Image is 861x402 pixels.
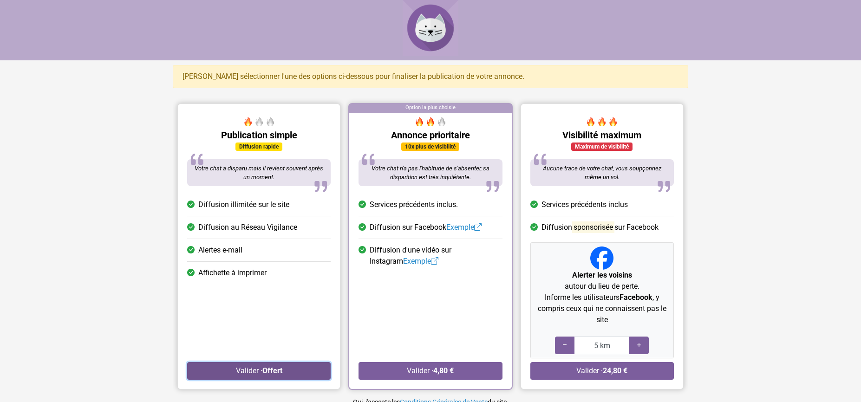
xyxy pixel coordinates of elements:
button: Valider ·24,80 € [530,362,674,380]
span: Services précédents inclus. [370,199,458,210]
div: [PERSON_NAME] sélectionner l'une des options ci-dessous pour finaliser la publication de votre an... [173,65,688,88]
strong: Facebook [620,293,652,302]
span: Votre chat a disparu mais il revient souvent après un moment. [195,165,323,181]
span: Diffusion d'une vidéo sur Instagram [370,245,502,267]
span: Diffusion sur Facebook [370,222,482,233]
span: Services précédents inclus [541,199,628,210]
img: Facebook [590,246,613,270]
mark: sponsorisée [572,221,614,233]
div: 10x plus de visibilité [401,143,459,151]
span: Aucune trace de votre chat, vous soupçonnez même un vol. [543,165,661,181]
strong: Alerter les voisins [572,271,632,279]
a: Exemple [446,223,482,232]
div: Maximum de visibilité [571,143,633,151]
span: Diffusion illimitée sur le site [198,199,289,210]
a: Exemple [403,257,438,266]
p: Informe les utilisateurs , y compris ceux qui ne connaissent pas le site [535,292,670,325]
strong: 4,80 € [433,366,454,375]
div: Option la plus choisie [349,104,511,113]
span: Diffusion sur Facebook [541,222,659,233]
span: Alertes e-mail [198,245,242,256]
span: Diffusion au Réseau Vigilance [198,222,297,233]
strong: 24,80 € [603,366,627,375]
h5: Annonce prioritaire [359,130,502,141]
button: Valider ·Offert [187,362,331,380]
span: Votre chat n'a pas l'habitude de s'absenter, sa disparition est très inquiétante. [372,165,489,181]
strong: Offert [262,366,282,375]
h5: Visibilité maximum [530,130,674,141]
span: Affichette à imprimer [198,267,267,279]
div: Diffusion rapide [235,143,282,151]
h5: Publication simple [187,130,331,141]
p: autour du lieu de perte. [535,270,670,292]
button: Valider ·4,80 € [359,362,502,380]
